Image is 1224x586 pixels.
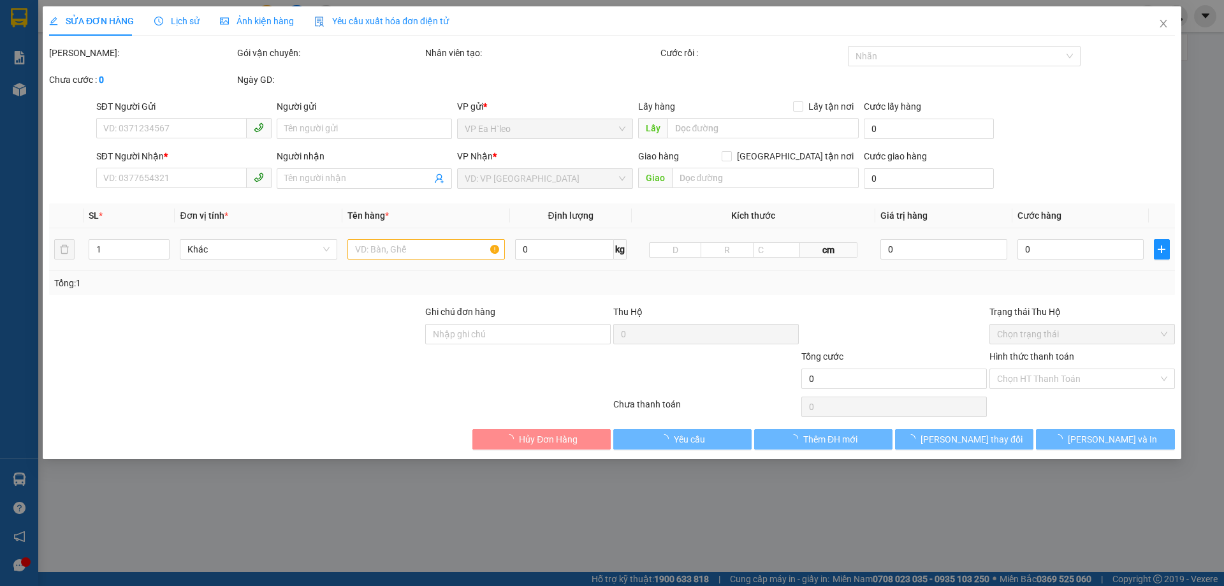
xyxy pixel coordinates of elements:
div: Cước rồi : [660,46,846,60]
button: [PERSON_NAME] thay đổi [895,429,1033,450]
span: Kích thước [731,210,775,221]
span: clock-circle [154,17,163,26]
input: Ghi chú đơn hàng [425,324,611,344]
input: Cước giao hàng [864,168,994,189]
div: Gói vận chuyển: [237,46,423,60]
div: Người gửi [277,99,452,114]
div: Ngày GD: [237,73,423,87]
div: Trạng thái Thu Hộ [989,305,1175,319]
button: Close [1146,6,1181,42]
img: icon [314,17,324,27]
div: SĐT Người Nhận [96,149,272,163]
span: [PERSON_NAME] và In [1068,432,1157,446]
span: Giá trị hàng [880,210,928,221]
span: VP Nhận [458,151,493,161]
input: VD: Bàn, Ghế [347,239,505,260]
span: loading [1054,434,1068,443]
span: Ảnh kiện hàng [220,16,294,26]
span: Yêu cầu [674,432,705,446]
span: Đơn vị tính [180,210,228,221]
button: delete [54,239,75,260]
button: Hủy Đơn Hàng [472,429,611,450]
div: Người nhận [277,149,452,163]
span: Yêu cầu xuất hóa đơn điện tử [314,16,449,26]
span: cm [800,242,858,258]
label: Cước lấy hàng [864,101,921,112]
button: plus [1155,239,1170,260]
div: [PERSON_NAME]: [49,46,235,60]
div: SĐT Người Gửi [96,99,272,114]
label: Hình thức thanh toán [989,351,1074,362]
span: Lấy tận nơi [803,99,859,114]
span: Lịch sử [154,16,200,26]
input: R [701,242,754,258]
label: Ghi chú đơn hàng [425,307,495,317]
input: D [649,242,701,258]
span: SL [89,210,99,221]
span: close [1158,18,1169,29]
span: Thêm ĐH mới [803,432,857,446]
div: Chưa thanh toán [612,397,800,420]
span: edit [49,17,58,26]
span: Khác [188,240,330,259]
span: Chọn trạng thái [997,325,1167,344]
span: plus [1155,244,1169,254]
div: Chưa cước : [49,73,235,87]
span: Tổng cước [801,351,843,362]
span: Cước hàng [1017,210,1061,221]
div: VP gửi [458,99,633,114]
span: loading [660,434,674,443]
label: Cước giao hàng [864,151,927,161]
div: Tổng: 1 [54,276,472,290]
span: Thu Hộ [613,307,643,317]
span: [GEOGRAPHIC_DATA] tận nơi [732,149,859,163]
input: Dọc đường [672,168,859,188]
span: SỬA ĐƠN HÀNG [49,16,134,26]
span: phone [254,122,264,133]
button: [PERSON_NAME] và In [1037,429,1175,450]
span: Giao [638,168,672,188]
span: Hủy Đơn Hàng [519,432,578,446]
span: loading [907,434,921,443]
span: Tên hàng [347,210,389,221]
button: Thêm ĐH mới [754,429,892,450]
span: loading [789,434,803,443]
span: Lấy [638,118,667,138]
span: VP Ea H`leo [465,119,625,138]
span: picture [220,17,229,26]
span: Định lượng [548,210,594,221]
input: Dọc đường [667,118,859,138]
input: C [753,242,800,258]
span: kg [614,239,627,260]
span: phone [254,172,264,182]
span: [PERSON_NAME] thay đổi [921,432,1023,446]
b: 0 [99,75,104,85]
span: user-add [435,173,445,184]
div: Nhân viên tạo: [425,46,658,60]
input: Cước lấy hàng [864,119,994,139]
span: Giao hàng [638,151,679,161]
span: Lấy hàng [638,101,675,112]
button: Yêu cầu [613,429,752,450]
span: loading [505,434,519,443]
